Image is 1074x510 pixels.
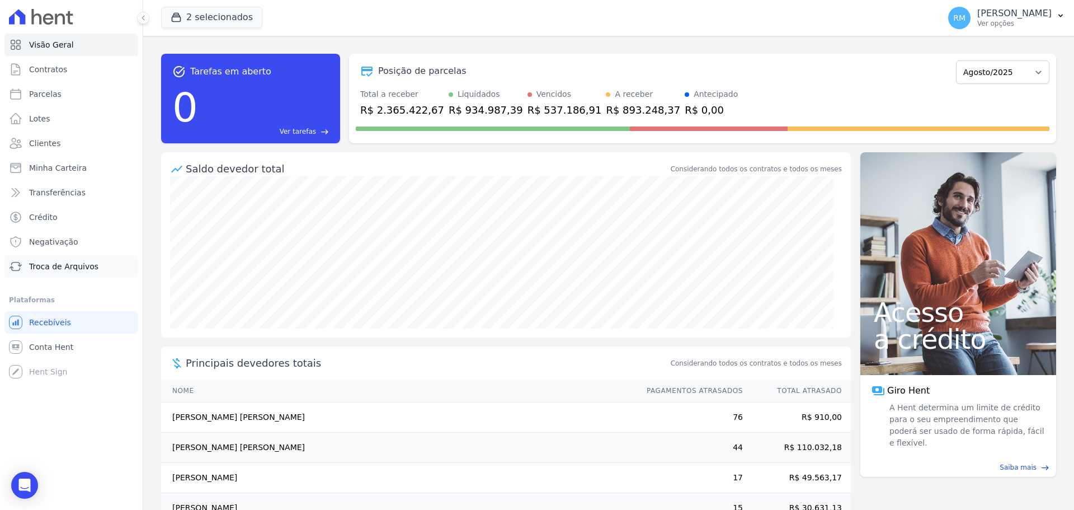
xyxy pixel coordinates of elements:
[4,336,138,358] a: Conta Hent
[29,138,60,149] span: Clientes
[186,355,668,371] span: Principais devedores totais
[527,102,602,118] div: R$ 537.186,91
[874,326,1043,353] span: a crédito
[4,311,138,334] a: Recebíveis
[4,58,138,81] a: Contratos
[536,88,571,100] div: Vencidos
[671,358,842,368] span: Considerando todos os contratos e todos os meses
[1041,464,1049,472] span: east
[636,380,743,403] th: Pagamentos Atrasados
[743,433,851,463] td: R$ 110.032,18
[29,261,98,272] span: Troca de Arquivos
[29,236,78,247] span: Negativação
[29,317,71,328] span: Recebíveis
[4,231,138,253] a: Negativação
[4,132,138,155] a: Clientes
[360,102,444,118] div: R$ 2.365.422,67
[743,403,851,433] td: R$ 910,00
[9,293,134,307] div: Plataformas
[636,433,743,463] td: 44
[4,181,138,204] a: Transferências
[449,102,523,118] div: R$ 934.987,39
[887,402,1045,449] span: A Hent determina um limite de crédito para o seu empreendimento que poderá ser usado de forma ráp...
[161,403,636,433] td: [PERSON_NAME] [PERSON_NAME]
[977,19,1052,28] p: Ver opções
[1000,462,1037,472] span: Saiba mais
[867,462,1049,472] a: Saiba mais east
[202,127,329,137] a: Ver tarefas east
[4,83,138,105] a: Parcelas
[458,88,500,100] div: Liquidados
[685,102,738,118] div: R$ 0,00
[4,107,138,130] a: Lotes
[161,380,636,403] th: Nome
[4,255,138,278] a: Troca de Arquivos
[4,206,138,228] a: Crédito
[636,403,743,433] td: 76
[636,463,743,493] td: 17
[4,34,138,56] a: Visão Geral
[953,14,965,22] span: RM
[29,162,87,174] span: Minha Carteira
[29,187,86,198] span: Transferências
[161,433,636,463] td: [PERSON_NAME] [PERSON_NAME]
[172,65,186,78] span: task_alt
[186,161,668,176] div: Saldo devedor total
[29,64,67,75] span: Contratos
[887,384,930,397] span: Giro Hent
[743,380,851,403] th: Total Atrasado
[939,2,1074,34] button: RM [PERSON_NAME] Ver opções
[11,472,38,499] div: Open Intercom Messenger
[321,128,329,136] span: east
[172,78,198,137] div: 0
[190,65,271,78] span: Tarefas em aberto
[606,102,680,118] div: R$ 893.248,37
[743,463,851,493] td: R$ 49.563,17
[378,64,467,78] div: Posição de parcelas
[671,164,842,174] div: Considerando todos os contratos e todos os meses
[29,39,74,50] span: Visão Geral
[29,113,50,124] span: Lotes
[280,127,316,137] span: Ver tarefas
[29,341,73,353] span: Conta Hent
[161,7,262,28] button: 2 selecionados
[161,463,636,493] td: [PERSON_NAME]
[29,88,62,100] span: Parcelas
[977,8,1052,19] p: [PERSON_NAME]
[694,88,738,100] div: Antecipado
[874,299,1043,326] span: Acesso
[4,157,138,179] a: Minha Carteira
[360,88,444,100] div: Total a receber
[615,88,653,100] div: A receber
[29,212,58,223] span: Crédito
